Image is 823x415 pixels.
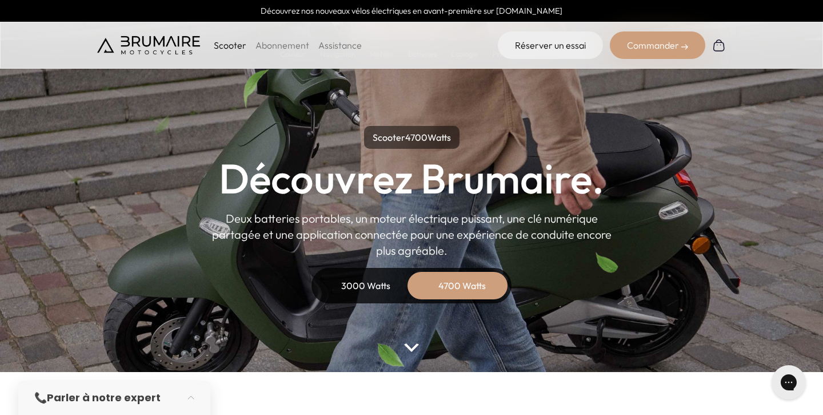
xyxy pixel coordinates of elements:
h1: Découvrez Brumaire. [219,158,604,199]
span: 4700 [405,132,428,143]
div: 3000 Watts [320,272,411,299]
img: Panier [712,38,726,52]
a: Assistance [318,39,362,51]
a: Abonnement [255,39,309,51]
img: right-arrow-2.png [681,44,688,50]
a: Réserver un essai [498,31,603,59]
img: Brumaire Motocycles [97,36,200,54]
div: 4700 Watts [416,272,508,299]
img: arrow-bottom.png [404,343,419,352]
p: Deux batteries portables, un moteur électrique puissant, une clé numérique partagée et une applic... [211,211,612,259]
div: Commander [610,31,705,59]
iframe: Gorgias live chat messenger [766,361,812,404]
p: Scooter Watts [364,126,460,149]
p: Scooter [214,38,246,52]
